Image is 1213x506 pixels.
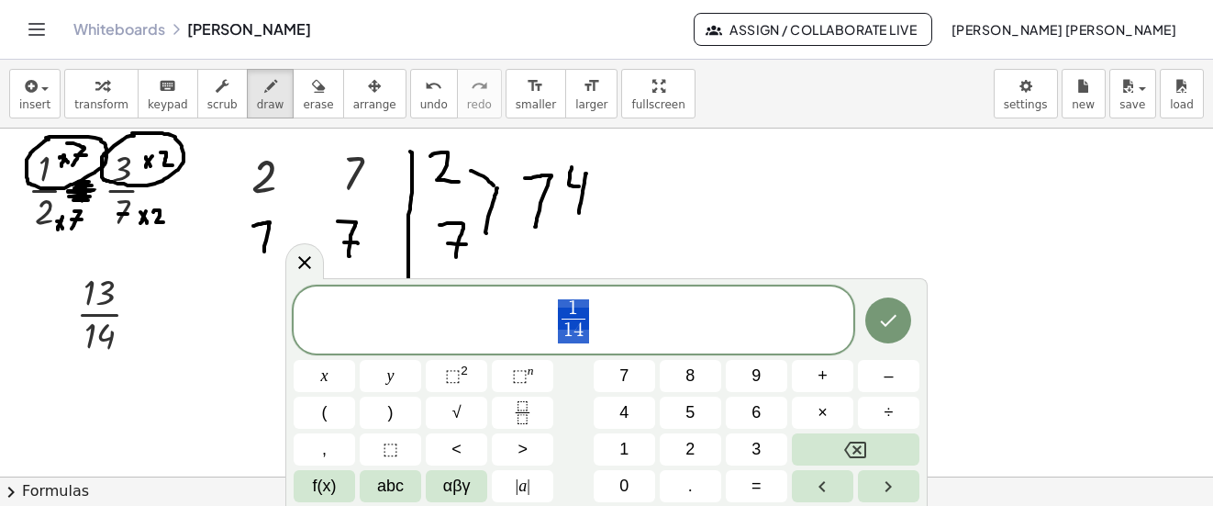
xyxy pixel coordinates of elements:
button: keyboardkeypad [138,69,198,118]
button: Assign / Collaborate Live [694,13,933,46]
span: settings [1004,98,1048,111]
i: format_size [583,75,600,97]
span: [PERSON_NAME] [PERSON_NAME] [951,21,1176,38]
button: Squared [426,360,487,392]
span: 4 [573,320,584,341]
button: Placeholder [360,433,421,466]
button: erase [293,69,343,118]
button: 9 [726,360,787,392]
a: Whiteboards [73,20,165,39]
button: new [1062,69,1106,118]
span: larger [575,98,607,111]
span: Assign / Collaborate Live [709,21,918,38]
span: | [527,477,530,495]
button: redoredo [457,69,502,118]
span: 1 [619,437,629,462]
span: 0 [619,474,629,499]
span: | [516,477,519,495]
button: Less than [426,433,487,466]
span: a [516,474,530,499]
i: undo [425,75,442,97]
span: ) [388,400,394,425]
i: redo [471,75,488,97]
button: . [660,470,721,502]
span: 1 [568,298,578,319]
span: abc [377,474,404,499]
span: y [387,364,395,388]
span: < [451,437,462,462]
span: 7 [619,364,629,388]
sup: n [528,364,534,377]
span: ⬚ [512,366,528,385]
button: Alphabet [360,470,421,502]
span: smaller [516,98,556,111]
button: Times [792,397,853,429]
span: 6 [751,400,761,425]
span: 8 [685,364,695,388]
span: = [751,474,762,499]
span: draw [257,98,284,111]
button: Minus [858,360,919,392]
button: Superscript [492,360,553,392]
span: + [818,364,828,388]
button: format_sizelarger [565,69,618,118]
button: load [1160,69,1204,118]
span: new [1072,98,1095,111]
sup: 2 [461,364,468,377]
button: 1 [594,433,655,466]
i: keyboard [159,75,176,97]
span: × [818,400,828,425]
button: save [1109,69,1156,118]
span: fullscreen [631,98,684,111]
span: 2 [685,437,695,462]
button: Greek alphabet [426,470,487,502]
button: transform [64,69,139,118]
span: 4 [619,400,629,425]
span: , [322,437,327,462]
button: Greater than [492,433,553,466]
i: format_size [527,75,544,97]
button: Functions [294,470,355,502]
span: ( [322,400,328,425]
span: insert [19,98,50,111]
span: erase [303,98,333,111]
span: transform [74,98,128,111]
button: 6 [726,397,787,429]
button: 8 [660,360,721,392]
button: Square root [426,397,487,429]
button: Backspace [792,433,919,466]
button: y [360,360,421,392]
button: ( [294,397,355,429]
span: 5 [685,400,695,425]
button: Divide [858,397,919,429]
span: x [321,364,328,388]
span: keypad [148,98,188,111]
button: insert [9,69,61,118]
button: Equals [726,470,787,502]
span: arrange [353,98,396,111]
button: 7 [594,360,655,392]
button: 0 [594,470,655,502]
button: format_sizesmaller [506,69,566,118]
span: αβγ [443,474,471,499]
button: scrub [197,69,248,118]
button: settings [994,69,1058,118]
button: fullscreen [621,69,695,118]
span: . [688,474,693,499]
button: ) [360,397,421,429]
span: f(x) [313,474,337,499]
button: 4 [594,397,655,429]
span: save [1119,98,1145,111]
span: – [884,364,893,388]
button: Left arrow [792,470,853,502]
button: arrange [343,69,406,118]
button: Absolute value [492,470,553,502]
button: Toggle navigation [22,15,51,44]
button: 5 [660,397,721,429]
span: load [1170,98,1194,111]
span: redo [467,98,492,111]
span: 9 [751,364,761,388]
span: ⬚ [445,366,461,385]
button: draw [247,69,295,118]
span: undo [420,98,448,111]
